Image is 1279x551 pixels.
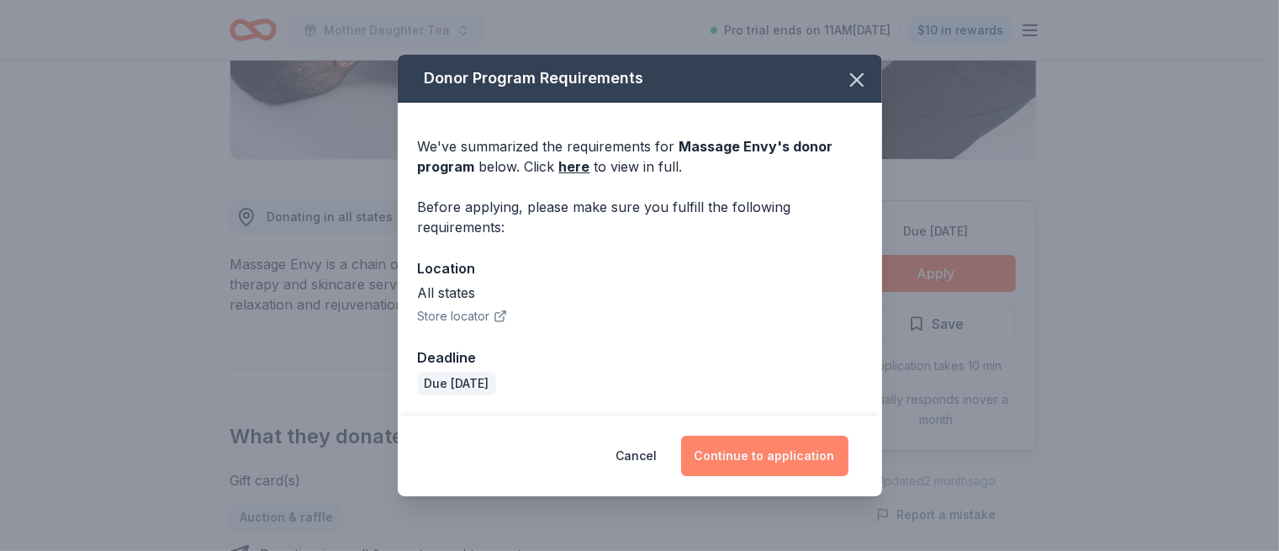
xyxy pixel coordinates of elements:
[418,197,862,237] div: Before applying, please make sure you fulfill the following requirements:
[559,156,590,177] a: here
[418,306,507,326] button: Store locator
[418,136,862,177] div: We've summarized the requirements for below. Click to view in full.
[418,257,862,279] div: Location
[418,283,862,303] div: All states
[681,436,848,476] button: Continue to application
[418,372,496,395] div: Due [DATE]
[398,55,882,103] div: Donor Program Requirements
[616,436,658,476] button: Cancel
[418,347,862,368] div: Deadline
